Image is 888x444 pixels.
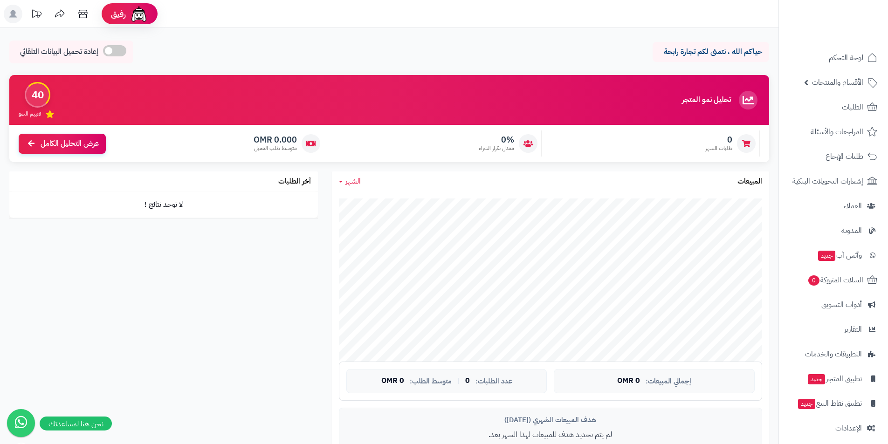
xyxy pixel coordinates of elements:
a: طلبات الإرجاع [785,145,882,168]
span: 0 OMR [617,377,640,385]
h3: آخر الطلبات [278,178,311,186]
div: هدف المبيعات الشهري ([DATE]) [346,415,755,425]
span: جديد [808,374,825,384]
p: لم يتم تحديد هدف للمبيعات لهذا الشهر بعد. [346,430,755,440]
span: إجمالي المبيعات: [646,377,691,385]
span: متوسط الطلب: [410,377,452,385]
span: 0 [808,275,820,286]
a: المراجعات والأسئلة [785,121,882,143]
span: طلبات الشهر [705,144,732,152]
span: التطبيقات والخدمات [805,348,862,361]
span: المدونة [841,224,862,237]
a: إشعارات التحويلات البنكية [785,170,882,192]
a: الطلبات [785,96,882,118]
a: الشهر [339,176,361,187]
span: جديد [798,399,815,409]
span: طلبات الإرجاع [826,150,863,163]
a: السلات المتروكة0 [785,269,882,291]
span: المراجعات والأسئلة [811,125,863,138]
a: المدونة [785,219,882,242]
td: لا توجد نتائج ! [9,192,318,218]
img: ai-face.png [130,5,148,23]
a: تطبيق المتجرجديد [785,368,882,390]
span: جديد [818,251,835,261]
span: عدد الطلبات: [475,377,512,385]
span: 0% [479,135,514,145]
span: الإعدادات [835,422,862,435]
a: العملاء [785,195,882,217]
span: 0 OMR [381,377,404,385]
span: تطبيق نقاط البيع [797,397,862,410]
span: وآتس آب [817,249,862,262]
a: تطبيق نقاط البيعجديد [785,392,882,415]
img: logo-2.png [825,7,879,27]
p: حياكم الله ، نتمنى لكم تجارة رابحة [660,47,762,57]
span: إعادة تحميل البيانات التلقائي [20,47,98,57]
span: الشهر [345,176,361,187]
span: إشعارات التحويلات البنكية [792,175,863,188]
h3: المبيعات [737,178,762,186]
span: الطلبات [842,101,863,114]
span: أدوات التسويق [821,298,862,311]
span: الأقسام والمنتجات [812,76,863,89]
span: السلات المتروكة [807,273,863,287]
span: 0 [465,377,470,385]
span: 0.000 OMR [254,135,297,145]
span: رفيق [111,8,126,20]
a: وآتس آبجديد [785,244,882,266]
span: العملاء [844,199,862,212]
span: معدل تكرار الشراء [479,144,514,152]
span: تقييم النمو [19,110,41,118]
a: التطبيقات والخدمات [785,343,882,365]
a: لوحة التحكم [785,47,882,69]
span: لوحة التحكم [829,51,863,64]
span: التقارير [844,323,862,336]
span: | [457,377,460,384]
a: التقارير [785,318,882,341]
a: تحديثات المنصة [25,5,48,26]
span: عرض التحليل الكامل [41,138,99,149]
a: أدوات التسويق [785,294,882,316]
span: 0 [705,135,732,145]
a: عرض التحليل الكامل [19,134,106,154]
h3: تحليل نمو المتجر [682,96,731,104]
span: تطبيق المتجر [807,372,862,385]
a: الإعدادات [785,417,882,439]
span: متوسط طلب العميل [254,144,297,152]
